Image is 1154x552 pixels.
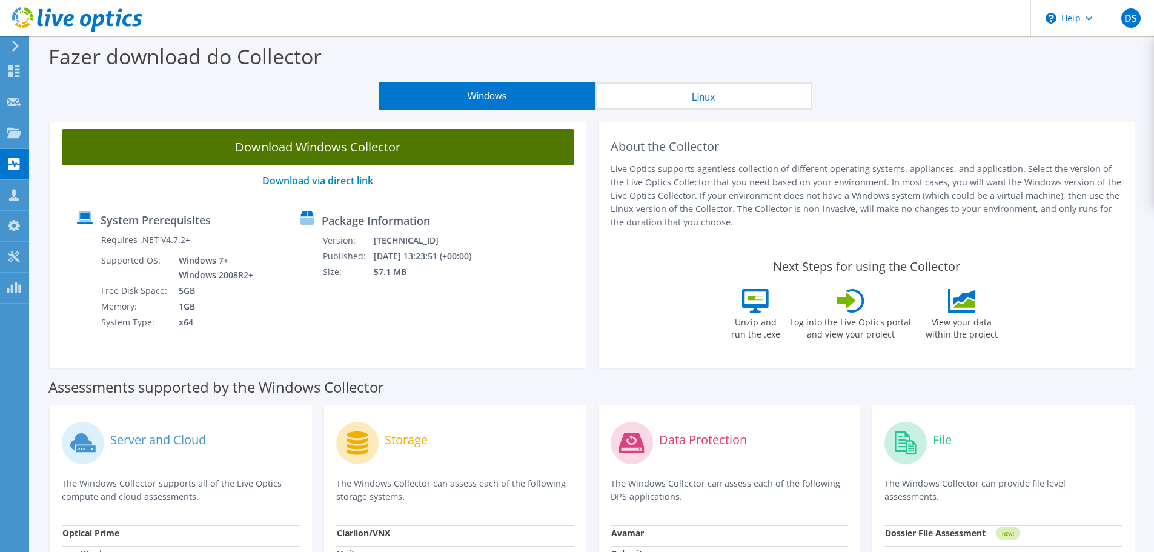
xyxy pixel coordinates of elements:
h2: About the Collector [611,139,1123,154]
label: Server and Cloud [110,434,206,446]
label: Data Protection [659,434,747,446]
td: Size: [322,264,373,280]
button: Linux [595,82,812,110]
td: Free Disk Space: [101,283,170,299]
td: 1GB [170,299,256,314]
label: Package Information [322,214,430,227]
strong: Optical Prime [62,527,119,539]
td: [TECHNICAL_ID] [373,233,487,248]
label: System Prerequisites [101,214,211,226]
label: Storage [385,434,428,446]
td: Memory: [101,299,170,314]
td: 5GB [170,283,256,299]
td: Published: [322,248,373,264]
label: Requires .NET V4.7.2+ [101,234,190,246]
strong: Avamar [611,527,644,539]
tspan: NEW! [1002,530,1014,537]
label: Unzip and run the .exe [728,313,783,341]
td: Windows 7+ Windows 2008R2+ [170,253,256,283]
td: 57.1 MB [373,264,487,280]
strong: Clariion/VNX [337,527,390,539]
td: System Type: [101,314,170,330]
strong: Dossier File Assessment [885,527,986,539]
p: The Windows Collector supports all of the Live Optics compute and cloud assessments. [62,477,300,504]
p: Live Optics supports agentless collection of different operating systems, appliances, and applica... [611,162,1123,229]
label: Next Steps for using the Collector [773,259,960,274]
label: Log into the Live Optics portal and view your project [789,313,912,341]
a: Download Windows Collector [62,129,574,165]
label: File [933,434,952,446]
label: View your data within the project [918,313,1005,341]
td: Supported OS: [101,253,170,283]
p: The Windows Collector can provide file level assessments. [884,477,1122,504]
svg: \n [1046,13,1056,24]
p: The Windows Collector can assess each of the following storage systems. [336,477,574,504]
button: Windows [379,82,595,110]
td: x64 [170,314,256,330]
td: Version: [322,233,373,248]
span: DS [1121,8,1141,28]
td: [DATE] 13:23:51 (+00:00) [373,248,487,264]
p: The Windows Collector can assess each of the following DPS applications. [611,477,849,504]
a: Download via direct link [262,174,373,187]
label: Fazer download do Collector [48,42,322,70]
label: Assessments supported by the Windows Collector [48,381,384,393]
